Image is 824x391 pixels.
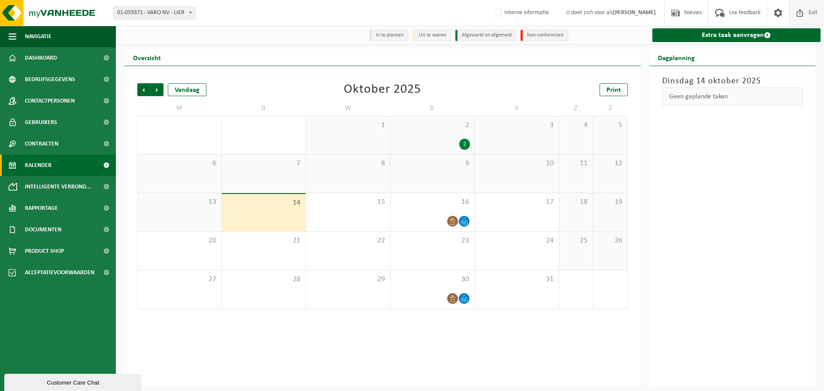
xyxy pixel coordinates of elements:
span: 20 [142,236,217,246]
iframe: chat widget [4,372,143,391]
span: 18 [563,197,589,207]
td: D [391,100,475,116]
span: 21 [226,236,302,246]
span: Bedrijfsgegevens [25,69,75,90]
span: 6 [142,159,217,168]
li: Afgewerkt en afgemeld [455,30,516,41]
span: Dashboard [25,47,57,69]
span: 01-059371 - VARO NV - LIER [113,6,195,19]
span: Print [606,87,621,94]
h2: Dagplanning [649,49,703,66]
span: 25 [563,236,589,246]
h2: Overzicht [124,49,170,66]
td: M [137,100,222,116]
td: W [306,100,391,116]
li: In te plannen [370,30,408,41]
strong: [PERSON_NAME] [613,9,656,16]
span: 01-059371 - VARO NV - LIER [114,7,195,19]
span: 11 [563,159,589,168]
span: Contracten [25,133,58,155]
span: Product Shop [25,240,64,262]
span: Contactpersonen [25,90,75,112]
span: Acceptatievoorwaarden [25,262,94,283]
span: 22 [310,236,386,246]
span: 14 [226,198,302,208]
span: 17 [479,197,554,207]
label: Interne informatie [492,6,549,19]
td: V [475,100,559,116]
span: 12 [597,159,623,168]
span: 10 [479,159,554,168]
span: 29 [310,275,386,284]
div: 2 [459,139,470,150]
li: Uit te voeren [412,30,451,41]
span: 23 [395,236,470,246]
span: 7 [226,159,302,168]
span: 5 [597,121,623,130]
span: Gebruikers [25,112,57,133]
div: Vandaag [168,83,206,96]
a: Print [600,83,628,96]
span: 19 [597,197,623,207]
span: 1 [310,121,386,130]
span: Documenten [25,219,61,240]
li: Non-conformiteit [521,30,568,41]
span: 30 [395,275,470,284]
td: D [222,100,306,116]
div: Oktober 2025 [344,83,421,96]
span: Navigatie [25,26,51,47]
span: 13 [142,197,217,207]
span: Rapportage [25,197,58,219]
span: Intelligente verbond... [25,176,91,197]
span: 4 [563,121,589,130]
span: Kalender [25,155,51,176]
span: 16 [395,197,470,207]
span: 9 [395,159,470,168]
h3: Dinsdag 14 oktober 2025 [662,75,803,88]
span: 31 [479,275,554,284]
span: 8 [310,159,386,168]
a: Extra taak aanvragen [652,28,821,42]
span: 15 [310,197,386,207]
span: 28 [226,275,302,284]
span: 26 [597,236,623,246]
span: 27 [142,275,217,284]
span: Vorige [137,83,150,96]
td: Z [593,100,627,116]
div: Geen geplande taken [662,88,803,106]
span: 24 [479,236,554,246]
span: 3 [479,121,554,130]
span: 2 [395,121,470,130]
td: Z [559,100,594,116]
span: Volgende [151,83,164,96]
